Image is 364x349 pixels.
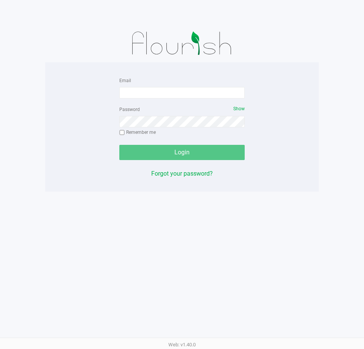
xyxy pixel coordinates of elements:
[119,130,125,135] input: Remember me
[119,129,156,136] label: Remember me
[119,77,131,84] label: Email
[151,169,213,178] button: Forgot your password?
[168,342,196,347] span: Web: v1.40.0
[119,106,140,113] label: Password
[233,106,245,111] span: Show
